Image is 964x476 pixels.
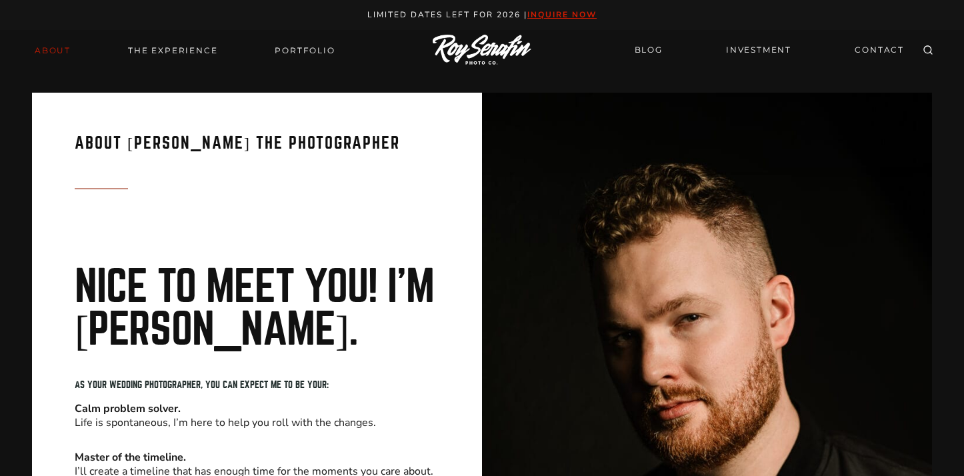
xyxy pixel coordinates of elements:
[75,450,186,465] strong: Master of the timeline.
[75,373,439,397] h5: As your wedding photographer, you can expect me to be your:
[75,266,439,351] h2: Nice to meet you! I’m [PERSON_NAME].
[267,41,343,60] a: Portfolio
[15,8,950,22] p: Limited Dates LEft for 2026 |
[847,39,912,62] a: CONTACT
[75,135,439,167] h3: About [PERSON_NAME] the Photographer
[433,35,531,66] img: Logo of Roy Serafin Photo Co., featuring stylized text in white on a light background, representi...
[27,41,79,60] a: About
[75,402,439,430] p: Life is spontaneous, I’m here to help you roll with the changes.
[627,39,671,62] a: BLOG
[527,9,597,20] a: inquire now
[27,41,343,60] nav: Primary Navigation
[627,39,912,62] nav: Secondary Navigation
[718,39,799,62] a: INVESTMENT
[919,41,937,60] button: View Search Form
[120,41,225,60] a: THE EXPERIENCE
[75,401,181,416] strong: Calm problem solver.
